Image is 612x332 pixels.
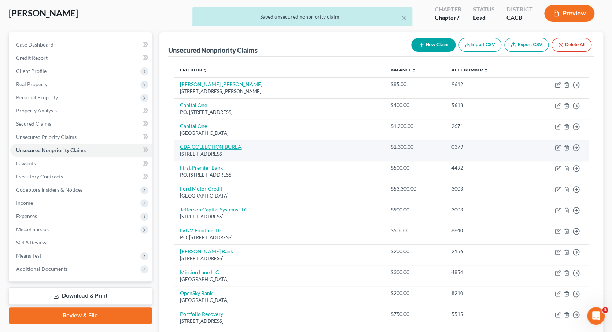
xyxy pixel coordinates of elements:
[16,213,37,219] span: Expenses
[16,160,36,166] span: Lawsuits
[198,13,406,21] div: Saved unsecured nonpriority claim
[180,165,223,171] a: First Premier Bank
[391,227,440,234] div: $500.00
[9,287,152,305] a: Download & Print
[16,134,77,140] span: Unsecured Priority Claims
[391,248,440,255] div: $200.00
[391,185,440,192] div: $53,300.00
[391,269,440,276] div: $300.00
[391,164,440,171] div: $500.00
[10,144,152,157] a: Unsecured Nonpriority Claims
[451,67,488,73] a: Acct Number unfold_more
[16,252,41,259] span: Means Test
[451,143,519,151] div: 0379
[180,130,379,137] div: [GEOGRAPHIC_DATA]
[180,213,379,220] div: [STREET_ADDRESS]
[180,206,248,213] a: Jefferson Capital Systems LLC
[544,5,594,22] button: Preview
[16,94,58,100] span: Personal Property
[180,297,379,304] div: [GEOGRAPHIC_DATA]
[602,307,608,313] span: 3
[391,81,440,88] div: $85.00
[434,5,461,14] div: Chapter
[16,226,49,232] span: Miscellaneous
[10,170,152,183] a: Executory Contracts
[10,236,152,249] a: SOFA Review
[180,234,379,241] div: P.O. [STREET_ADDRESS]
[451,81,519,88] div: 9612
[451,206,519,213] div: 3003
[9,307,152,324] a: Review & File
[451,269,519,276] div: 4854
[10,51,152,64] a: Credit Report
[16,68,47,74] span: Client Profile
[484,68,488,73] i: unfold_more
[10,130,152,144] a: Unsecured Priority Claims
[16,107,57,114] span: Property Analysis
[16,81,48,87] span: Real Property
[10,38,152,51] a: Case Dashboard
[391,310,440,318] div: $750.00
[180,123,207,129] a: Capital One
[16,173,63,180] span: Executory Contracts
[180,171,379,178] div: P.O. [STREET_ADDRESS]
[180,102,207,108] a: Capital One
[180,109,379,116] div: P.O. [STREET_ADDRESS]
[16,239,47,246] span: SOFA Review
[180,81,262,87] a: [PERSON_NAME] [PERSON_NAME]
[391,102,440,109] div: $400.00
[451,185,519,192] div: 3003
[391,143,440,151] div: $1,300.00
[391,122,440,130] div: $1,200.00
[16,121,51,127] span: Secured Claims
[451,289,519,297] div: 8210
[10,117,152,130] a: Secured Claims
[180,290,213,296] a: OpenSky Bank
[401,13,406,22] button: ×
[16,147,86,153] span: Unsecured Nonpriority Claims
[180,269,219,275] a: Mission Lane LLC
[451,122,519,130] div: 2671
[180,276,379,283] div: [GEOGRAPHIC_DATA]
[180,227,224,233] a: LVNV Funding, LLC
[16,41,54,48] span: Case Dashboard
[180,144,242,150] a: CBA COLLECTION BUREA
[180,185,222,192] a: Ford Motor Credit
[504,38,549,52] a: Export CSV
[180,311,223,317] a: Portfolio Recovery
[458,38,501,52] button: Import CSV
[451,164,519,171] div: 4492
[180,67,207,73] a: Creditor unfold_more
[391,206,440,213] div: $900.00
[16,200,33,206] span: Income
[180,318,379,325] div: [STREET_ADDRESS]
[168,46,258,55] div: Unsecured Nonpriority Claims
[180,192,379,199] div: [GEOGRAPHIC_DATA]
[391,67,416,73] a: Balance unfold_more
[10,157,152,170] a: Lawsuits
[203,68,207,73] i: unfold_more
[451,227,519,234] div: 8640
[16,55,48,61] span: Credit Report
[451,310,519,318] div: 5515
[16,187,83,193] span: Codebtors Insiders & Notices
[411,38,456,52] button: New Claim
[391,289,440,297] div: $200.00
[451,102,519,109] div: 5613
[552,38,591,52] button: Delete All
[180,151,379,158] div: [STREET_ADDRESS]
[451,248,519,255] div: 2156
[587,307,605,325] iframe: Intercom live chat
[16,266,68,272] span: Additional Documents
[412,68,416,73] i: unfold_more
[180,248,233,254] a: [PERSON_NAME] Bank
[506,5,532,14] div: District
[10,104,152,117] a: Property Analysis
[473,5,494,14] div: Status
[180,88,379,95] div: [STREET_ADDRESS][PERSON_NAME]
[180,255,379,262] div: [STREET_ADDRESS]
